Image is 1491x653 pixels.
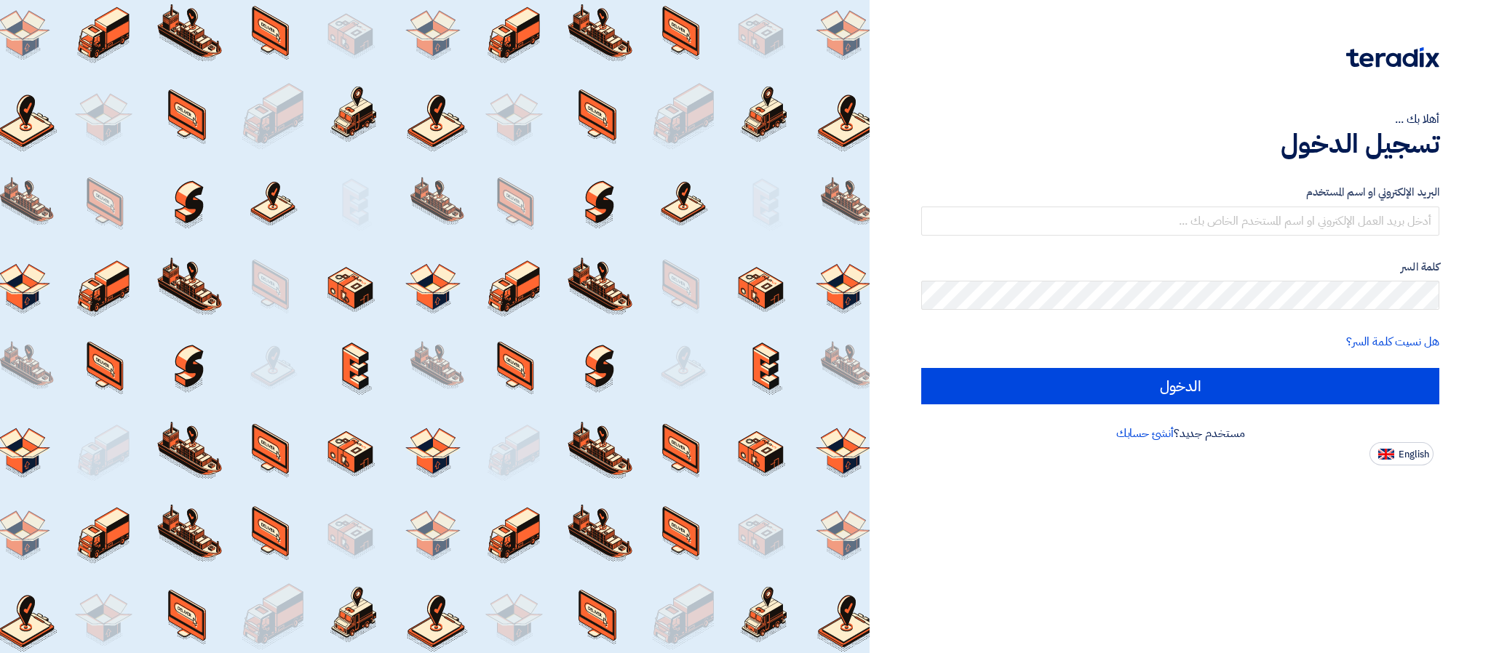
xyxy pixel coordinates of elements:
a: أنشئ حسابك [1116,425,1174,442]
img: Teradix logo [1346,47,1439,68]
div: مستخدم جديد؟ [921,425,1439,442]
input: أدخل بريد العمل الإلكتروني او اسم المستخدم الخاص بك ... [921,207,1439,236]
img: en-US.png [1378,449,1394,460]
h1: تسجيل الدخول [921,128,1439,160]
button: English [1369,442,1434,465]
label: كلمة السر [921,259,1439,276]
input: الدخول [921,368,1439,404]
div: أهلا بك ... [921,111,1439,128]
a: هل نسيت كلمة السر؟ [1346,333,1439,350]
span: English [1399,449,1429,460]
label: البريد الإلكتروني او اسم المستخدم [921,184,1439,201]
